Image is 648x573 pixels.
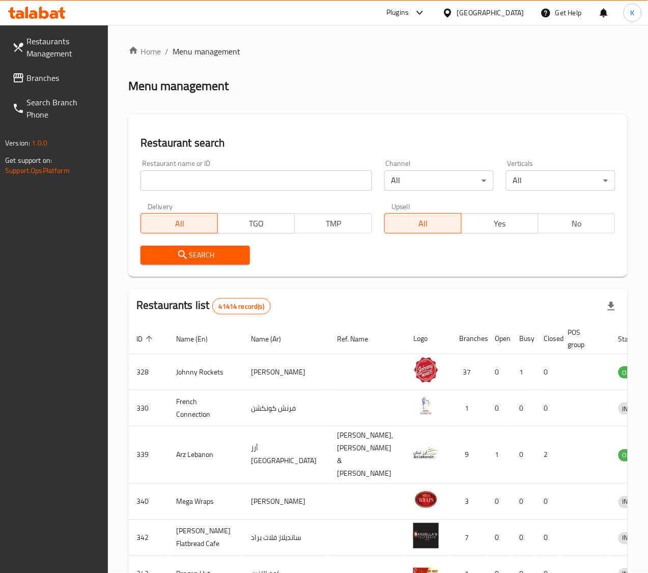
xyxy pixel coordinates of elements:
button: Search [140,246,250,265]
span: All [389,216,458,231]
td: 342 [128,520,168,556]
td: 1 [487,426,511,484]
td: 1 [511,354,536,390]
th: Open [487,323,511,354]
td: 37 [451,354,487,390]
span: No [543,216,611,231]
td: 1 [451,390,487,426]
td: 0 [536,520,560,556]
img: Arz Lebanon [413,440,439,466]
span: Menu management [173,45,240,58]
td: 0 [536,354,560,390]
span: Search [149,249,242,262]
div: OPEN [618,366,643,379]
a: Search Branch Phone [4,90,108,127]
h2: Restaurant search [140,135,615,151]
div: [GEOGRAPHIC_DATA] [457,7,524,18]
td: 0 [487,354,511,390]
td: 3 [451,484,487,520]
span: K [631,7,635,18]
a: Home [128,45,161,58]
span: Name (En) [176,333,221,345]
button: No [538,213,615,234]
label: Upsell [391,203,410,210]
td: 0 [511,484,536,520]
td: 0 [511,426,536,484]
a: Branches [4,66,108,90]
td: [PERSON_NAME],[PERSON_NAME] & [PERSON_NAME] [329,426,405,484]
div: All [506,170,615,191]
td: 2 [536,426,560,484]
span: Ref. Name [337,333,381,345]
td: [PERSON_NAME] [243,484,329,520]
th: Busy [511,323,536,354]
td: 0 [487,390,511,426]
img: Sandella's Flatbread Cafe [413,523,439,549]
th: Closed [536,323,560,354]
th: Branches [451,323,487,354]
span: ID [136,333,156,345]
span: 1.0.0 [32,136,47,150]
span: TGO [222,216,291,231]
td: 0 [487,484,511,520]
th: Logo [405,323,451,354]
span: OPEN [618,367,643,379]
button: TMP [294,213,372,234]
td: 0 [511,520,536,556]
td: 328 [128,354,168,390]
span: Branches [26,72,100,84]
span: POS group [568,326,598,351]
td: 0 [511,390,536,426]
input: Search for restaurant name or ID.. [140,170,372,191]
span: All [145,216,214,231]
button: Yes [461,213,539,234]
td: Arz Lebanon [168,426,243,484]
nav: breadcrumb [128,45,628,58]
button: All [140,213,218,234]
td: 9 [451,426,487,484]
td: أرز [GEOGRAPHIC_DATA] [243,426,329,484]
td: 339 [128,426,168,484]
img: Johnny Rockets [413,357,439,383]
div: Plugins [386,7,409,19]
div: OPEN [618,449,643,462]
span: Name (Ar) [251,333,294,345]
a: Support.OpsPlatform [5,164,70,177]
button: TGO [217,213,295,234]
div: All [384,170,494,191]
td: 340 [128,484,168,520]
span: 41414 record(s) [213,302,270,311]
span: OPEN [618,450,643,462]
span: TMP [299,216,368,231]
div: Total records count [212,298,271,314]
li: / [165,45,168,58]
td: French Connection [168,390,243,426]
td: [PERSON_NAME] Flatbread Cafe [168,520,243,556]
h2: Restaurants list [136,298,271,314]
td: سانديلاز فلات براد [243,520,329,556]
td: 0 [536,484,560,520]
td: Johnny Rockets [168,354,243,390]
button: All [384,213,462,234]
img: French Connection [413,393,439,419]
td: Mega Wraps [168,484,243,520]
label: Delivery [148,203,173,210]
td: 0 [487,520,511,556]
div: Export file [599,294,624,319]
span: Get support on: [5,154,52,167]
img: Mega Wraps [413,487,439,512]
span: Version: [5,136,30,150]
td: [PERSON_NAME] [243,354,329,390]
td: 7 [451,520,487,556]
a: Restaurants Management [4,29,108,66]
td: 0 [536,390,560,426]
span: Search Branch Phone [26,96,100,121]
span: Restaurants Management [26,35,100,60]
span: Yes [466,216,534,231]
td: 330 [128,390,168,426]
td: فرنش كونكشن [243,390,329,426]
h2: Menu management [128,78,229,94]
